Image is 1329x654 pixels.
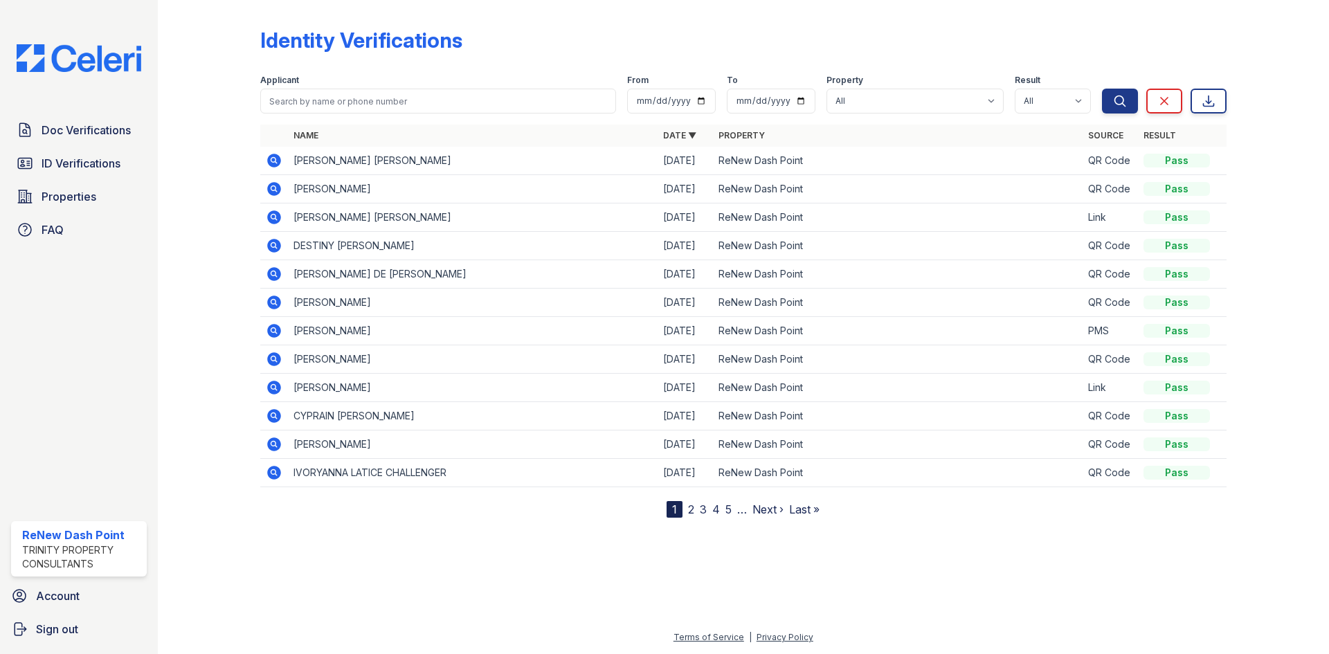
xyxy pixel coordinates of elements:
[713,260,1083,289] td: ReNew Dash Point
[6,615,152,643] a: Sign out
[658,374,713,402] td: [DATE]
[663,130,696,140] a: Date ▼
[1083,175,1138,203] td: QR Code
[293,130,318,140] a: Name
[22,527,141,543] div: ReNew Dash Point
[288,175,658,203] td: [PERSON_NAME]
[713,147,1083,175] td: ReNew Dash Point
[1083,345,1138,374] td: QR Code
[288,317,658,345] td: [PERSON_NAME]
[1083,402,1138,430] td: QR Code
[288,289,658,317] td: [PERSON_NAME]
[658,345,713,374] td: [DATE]
[737,501,747,518] span: …
[288,402,658,430] td: CYPRAIN [PERSON_NAME]
[1143,239,1210,253] div: Pass
[727,75,738,86] label: To
[1083,260,1138,289] td: QR Code
[42,155,120,172] span: ID Verifications
[1083,147,1138,175] td: QR Code
[1143,130,1176,140] a: Result
[712,502,720,516] a: 4
[658,147,713,175] td: [DATE]
[6,582,152,610] a: Account
[757,632,813,642] a: Privacy Policy
[658,203,713,232] td: [DATE]
[700,502,707,516] a: 3
[713,175,1083,203] td: ReNew Dash Point
[260,75,299,86] label: Applicant
[713,317,1083,345] td: ReNew Dash Point
[288,459,658,487] td: IVORYANNA LATICE CHALLENGER
[713,232,1083,260] td: ReNew Dash Point
[1143,437,1210,451] div: Pass
[288,203,658,232] td: [PERSON_NAME] [PERSON_NAME]
[288,430,658,459] td: [PERSON_NAME]
[1083,459,1138,487] td: QR Code
[658,232,713,260] td: [DATE]
[658,402,713,430] td: [DATE]
[36,588,80,604] span: Account
[826,75,863,86] label: Property
[658,260,713,289] td: [DATE]
[713,459,1083,487] td: ReNew Dash Point
[688,502,694,516] a: 2
[752,502,784,516] a: Next ›
[713,289,1083,317] td: ReNew Dash Point
[1143,210,1210,224] div: Pass
[658,459,713,487] td: [DATE]
[667,501,682,518] div: 1
[22,543,141,571] div: Trinity Property Consultants
[11,183,147,210] a: Properties
[1083,374,1138,402] td: Link
[1083,430,1138,459] td: QR Code
[11,116,147,144] a: Doc Verifications
[713,345,1083,374] td: ReNew Dash Point
[6,44,152,72] img: CE_Logo_Blue-a8612792a0a2168367f1c8372b55b34899dd931a85d93a1a3d3e32e68fde9ad4.png
[42,122,131,138] span: Doc Verifications
[288,374,658,402] td: [PERSON_NAME]
[1083,232,1138,260] td: QR Code
[1143,324,1210,338] div: Pass
[713,374,1083,402] td: ReNew Dash Point
[673,632,744,642] a: Terms of Service
[1088,130,1123,140] a: Source
[260,28,462,53] div: Identity Verifications
[713,402,1083,430] td: ReNew Dash Point
[725,502,732,516] a: 5
[749,632,752,642] div: |
[11,216,147,244] a: FAQ
[658,317,713,345] td: [DATE]
[1083,289,1138,317] td: QR Code
[260,89,616,113] input: Search by name or phone number
[1143,182,1210,196] div: Pass
[658,289,713,317] td: [DATE]
[1143,267,1210,281] div: Pass
[42,221,64,238] span: FAQ
[1083,317,1138,345] td: PMS
[789,502,820,516] a: Last »
[288,147,658,175] td: [PERSON_NAME] [PERSON_NAME]
[36,621,78,637] span: Sign out
[1143,466,1210,480] div: Pass
[1143,409,1210,423] div: Pass
[1083,203,1138,232] td: Link
[1143,381,1210,394] div: Pass
[288,260,658,289] td: [PERSON_NAME] DE [PERSON_NAME]
[1143,154,1210,167] div: Pass
[42,188,96,205] span: Properties
[713,430,1083,459] td: ReNew Dash Point
[658,175,713,203] td: [DATE]
[288,345,658,374] td: [PERSON_NAME]
[1143,296,1210,309] div: Pass
[713,203,1083,232] td: ReNew Dash Point
[11,149,147,177] a: ID Verifications
[288,232,658,260] td: DESTINY [PERSON_NAME]
[658,430,713,459] td: [DATE]
[627,75,649,86] label: From
[1015,75,1040,86] label: Result
[1143,352,1210,366] div: Pass
[718,130,765,140] a: Property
